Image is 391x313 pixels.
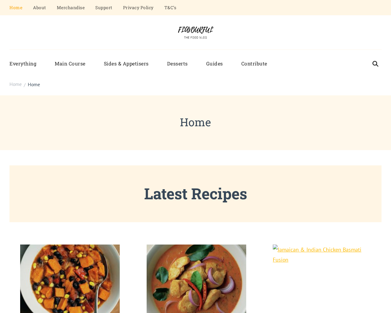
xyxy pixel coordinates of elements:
span: Home [9,81,22,87]
a: Desserts [158,56,197,72]
strong: Latest Recipes [144,183,247,204]
a: Sides & Appetisers [95,56,158,72]
a: Main Course [46,56,95,72]
a: Guides [197,56,232,72]
a: Everything [9,56,46,72]
a: Contribute [232,56,276,72]
span: / [24,81,26,89]
img: Flavourful [173,24,218,40]
img: Jamaican & Indian Chicken Basmati Fusion [273,245,372,265]
a: Home [9,81,22,88]
h1: Home [9,114,382,130]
